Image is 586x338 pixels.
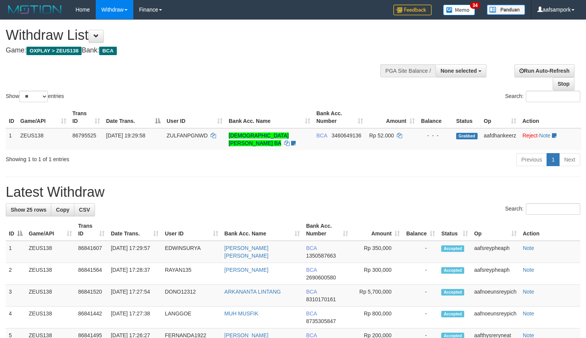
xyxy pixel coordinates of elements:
[75,307,108,328] td: 86841442
[6,128,17,150] td: 1
[332,132,362,139] span: Copy 3460649136 to clipboard
[6,307,26,328] td: 4
[351,285,403,307] td: Rp 5,700,000
[514,64,575,77] a: Run Auto-Refresh
[79,207,90,213] span: CSV
[229,132,289,146] a: [DEMOGRAPHIC_DATA][PERSON_NAME] BA
[164,106,226,128] th: User ID: activate to sort column ascending
[6,285,26,307] td: 3
[403,285,438,307] td: -
[303,219,351,241] th: Bank Acc. Number: activate to sort column ascending
[99,47,116,55] span: BCA
[380,64,435,77] div: PGA Site Balance /
[471,307,520,328] td: aafnoeunsreypich
[224,267,268,273] a: [PERSON_NAME]
[6,241,26,263] td: 1
[505,91,580,102] label: Search:
[6,4,64,15] img: MOTION_logo.png
[162,219,221,241] th: User ID: activate to sort column ascending
[26,285,75,307] td: ZEUS138
[75,241,108,263] td: 86841607
[471,263,520,285] td: aafsreypheaph
[441,267,464,274] span: Accepted
[106,132,145,139] span: [DATE] 19:29:58
[438,219,471,241] th: Status: activate to sort column ascending
[306,318,336,324] span: Copy 8735305847 to clipboard
[421,132,450,139] div: - - -
[526,203,580,215] input: Search:
[6,28,383,43] h1: Withdraw List
[403,263,438,285] td: -
[75,219,108,241] th: Trans ID: activate to sort column ascending
[435,64,486,77] button: None selected
[456,133,478,139] span: Grabbed
[74,203,95,216] a: CSV
[520,219,580,241] th: Action
[103,106,164,128] th: Date Trans.: activate to sort column descending
[11,207,46,213] span: Show 25 rows
[221,219,303,241] th: Bank Acc. Name: activate to sort column ascending
[306,267,317,273] span: BCA
[6,152,239,163] div: Showing 1 to 1 of 1 entries
[471,285,520,307] td: aafnoeunsreypich
[6,203,51,216] a: Show 25 rows
[443,5,475,15] img: Button%20Memo.svg
[351,263,403,285] td: Rp 300,000
[108,285,162,307] td: [DATE] 17:27:54
[351,307,403,328] td: Rp 800,000
[351,219,403,241] th: Amount: activate to sort column ascending
[75,285,108,307] td: 86841520
[19,91,48,102] select: Showentries
[522,132,538,139] a: Reject
[162,263,221,285] td: RAYAN135
[26,241,75,263] td: ZEUS138
[441,289,464,296] span: Accepted
[69,106,103,128] th: Trans ID: activate to sort column ascending
[519,106,581,128] th: Action
[505,203,580,215] label: Search:
[6,47,383,54] h4: Game: Bank:
[108,307,162,328] td: [DATE] 17:27:38
[306,245,317,251] span: BCA
[316,132,327,139] span: BCA
[56,207,69,213] span: Copy
[224,289,281,295] a: ARKANANTA LINTANG
[313,106,366,128] th: Bank Acc. Number: activate to sort column ascending
[226,106,313,128] th: Bank Acc. Name: activate to sort column ascending
[441,245,464,252] span: Accepted
[441,311,464,317] span: Accepted
[162,241,221,263] td: EDWINSURYA
[162,285,221,307] td: DONO12312
[224,310,259,317] a: MUH MUSFIK
[470,2,480,9] span: 34
[108,219,162,241] th: Date Trans.: activate to sort column ascending
[547,153,560,166] a: 1
[6,185,580,200] h1: Latest Withdraw
[526,91,580,102] input: Search:
[6,91,64,102] label: Show entries
[471,241,520,263] td: aafsreypheaph
[108,263,162,285] td: [DATE] 17:28:37
[162,307,221,328] td: LANGGOE
[453,106,481,128] th: Status
[224,245,268,259] a: [PERSON_NAME] [PERSON_NAME]
[487,5,525,15] img: panduan.png
[393,5,432,15] img: Feedback.jpg
[6,219,26,241] th: ID: activate to sort column descending
[418,106,453,128] th: Balance
[75,263,108,285] td: 86841564
[523,289,534,295] a: Note
[108,241,162,263] td: [DATE] 17:29:57
[403,307,438,328] td: -
[481,128,519,150] td: aafdhankeerz
[440,68,477,74] span: None selected
[72,132,96,139] span: 86795525
[366,106,418,128] th: Amount: activate to sort column ascending
[481,106,519,128] th: Op: activate to sort column ascending
[553,77,575,90] a: Stop
[6,263,26,285] td: 2
[351,241,403,263] td: Rp 350,000
[306,310,317,317] span: BCA
[523,267,534,273] a: Note
[519,128,581,150] td: ·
